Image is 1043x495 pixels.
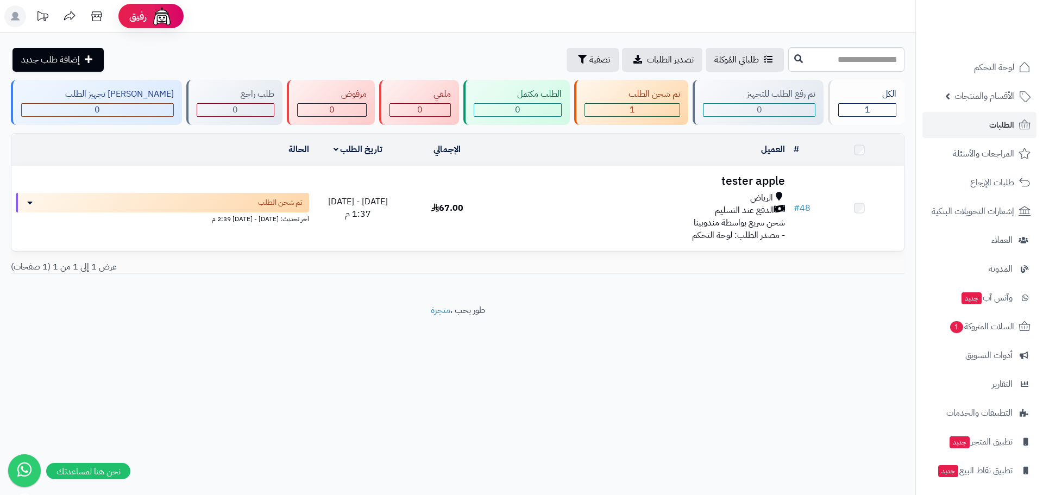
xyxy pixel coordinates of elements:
span: جديد [938,465,958,477]
a: المراجعات والأسئلة [922,141,1036,167]
a: تحديثات المنصة [29,5,56,30]
div: اخر تحديث: [DATE] - [DATE] 2:39 م [16,212,309,224]
div: 0 [474,104,562,116]
div: الكل [838,88,896,101]
div: [PERSON_NAME] تجهيز الطلب [21,88,174,101]
span: 67.00 [431,202,463,215]
div: 0 [298,104,366,116]
span: تطبيق نقاط البيع [937,463,1013,478]
span: 0 [329,103,335,116]
span: التطبيقات والخدمات [946,405,1013,421]
a: طلب راجع 0 [184,80,285,125]
span: أدوات التسويق [965,348,1013,363]
a: الكل1 [826,80,907,125]
span: 1 [950,321,964,333]
span: المدونة [989,261,1013,277]
a: العميل [761,143,785,156]
span: شحن سريع بواسطة مندوبينا [694,216,785,229]
span: تطبيق المتجر [948,434,1013,449]
a: إضافة طلب جديد [12,48,104,72]
div: تم رفع الطلب للتجهيز [703,88,815,101]
div: 0 [703,104,815,116]
a: تاريخ الطلب [334,143,383,156]
a: الإجمالي [433,143,461,156]
span: الرياض [750,192,773,204]
a: التقارير [922,371,1036,397]
span: 0 [95,103,100,116]
span: وآتس آب [960,290,1013,305]
div: 1 [585,104,680,116]
a: الطلبات [922,112,1036,138]
span: تصفية [589,53,610,66]
a: تصدير الطلبات [622,48,702,72]
a: السلات المتروكة1 [922,314,1036,340]
span: 0 [515,103,520,116]
a: الطلب مكتمل 0 [461,80,573,125]
button: تصفية [567,48,619,72]
span: [DATE] - [DATE] 1:37 م [328,195,388,221]
span: 0 [757,103,762,116]
a: طلبات الإرجاع [922,170,1036,196]
a: تم شحن الطلب 1 [572,80,690,125]
span: الطلبات [989,117,1014,133]
span: العملاء [991,233,1013,248]
span: إضافة طلب جديد [21,53,80,66]
span: جديد [950,436,970,448]
span: # [794,202,800,215]
span: تم شحن الطلب [258,197,303,208]
a: متجرة [431,304,450,317]
div: 0 [22,104,173,116]
h3: tester apple [497,175,785,187]
span: تصدير الطلبات [647,53,694,66]
span: 1 [865,103,870,116]
span: الدفع عند التسليم [715,204,774,217]
a: أدوات التسويق [922,342,1036,368]
span: إشعارات التحويلات البنكية [932,204,1014,219]
a: تطبيق نقاط البيعجديد [922,458,1036,484]
span: 1 [630,103,635,116]
span: جديد [962,292,982,304]
a: وآتس آبجديد [922,285,1036,311]
a: العملاء [922,227,1036,253]
a: المدونة [922,256,1036,282]
div: مرفوض [297,88,367,101]
span: لوحة التحكم [974,60,1014,75]
a: تم رفع الطلب للتجهيز 0 [690,80,826,125]
a: [PERSON_NAME] تجهيز الطلب 0 [9,80,184,125]
span: السلات المتروكة [949,319,1014,334]
span: طلباتي المُوكلة [714,53,759,66]
a: لوحة التحكم [922,54,1036,80]
img: ai-face.png [151,5,173,27]
span: 0 [417,103,423,116]
span: طلبات الإرجاع [970,175,1014,190]
a: طلباتي المُوكلة [706,48,784,72]
div: تم شحن الطلب [585,88,680,101]
a: تطبيق المتجرجديد [922,429,1036,455]
div: 0 [390,104,450,116]
span: رفيق [129,10,147,23]
div: عرض 1 إلى 1 من 1 (1 صفحات) [3,261,458,273]
div: ملغي [389,88,451,101]
div: 0 [197,104,274,116]
div: طلب راجع [197,88,274,101]
a: ملغي 0 [377,80,461,125]
a: التطبيقات والخدمات [922,400,1036,426]
span: المراجعات والأسئلة [953,146,1014,161]
div: الطلب مكتمل [474,88,562,101]
span: التقارير [992,377,1013,392]
span: الأقسام والمنتجات [954,89,1014,104]
a: مرفوض 0 [285,80,377,125]
span: 0 [233,103,238,116]
a: الحالة [288,143,309,156]
a: # [794,143,799,156]
td: - مصدر الطلب: لوحة التحكم [492,166,789,250]
a: إشعارات التحويلات البنكية [922,198,1036,224]
a: #48 [794,202,810,215]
